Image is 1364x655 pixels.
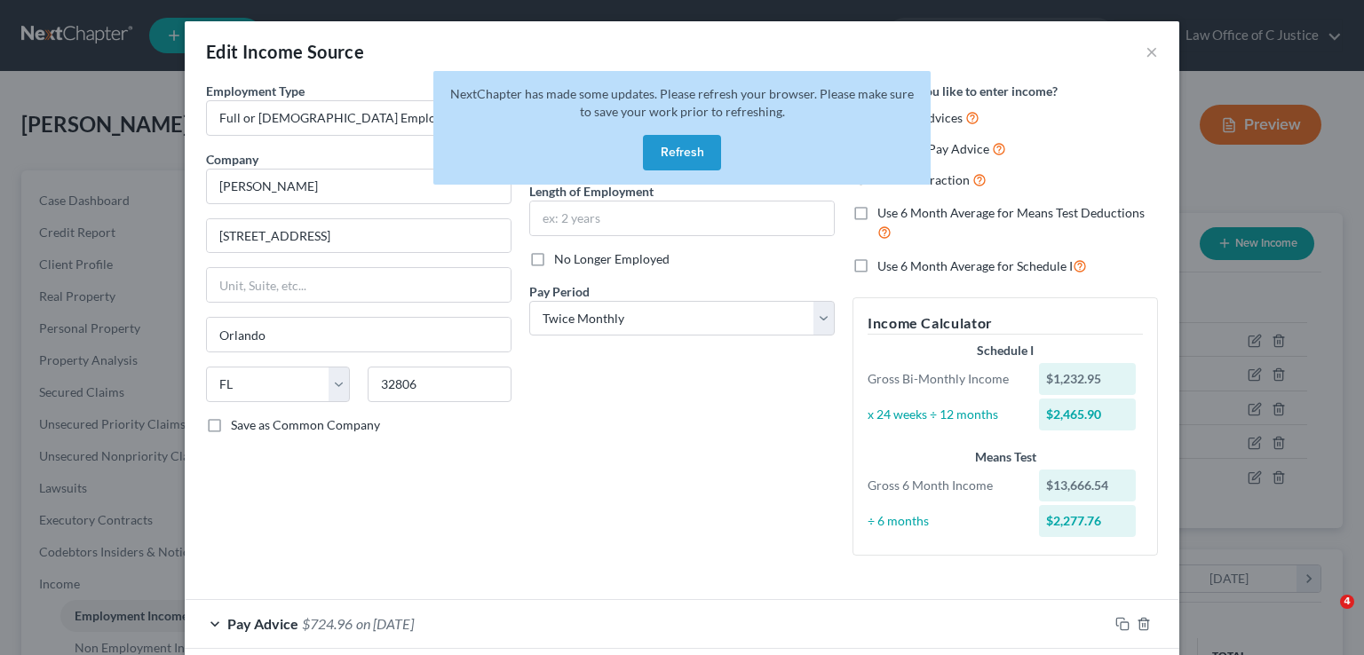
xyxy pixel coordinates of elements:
[1039,505,1137,537] div: $2,277.76
[529,284,590,299] span: Pay Period
[859,512,1030,530] div: ÷ 6 months
[450,86,914,119] span: NextChapter has made some updates. Please refresh your browser. Please make sure to save your wor...
[868,312,1143,335] h5: Income Calculator
[368,367,511,402] input: Enter zip...
[206,39,364,64] div: Edit Income Source
[868,448,1143,466] div: Means Test
[206,152,258,167] span: Company
[206,169,511,204] input: Search company by name...
[207,318,511,351] input: Enter city...
[1304,595,1346,637] iframe: Intercom live chat
[877,205,1145,220] span: Use 6 Month Average for Means Test Deductions
[859,477,1030,494] div: Gross 6 Month Income
[643,135,721,170] button: Refresh
[877,258,1073,273] span: Use 6 Month Average for Schedule I
[859,406,1030,423] div: x 24 weeks ÷ 12 months
[868,342,1143,359] div: Schedule I
[852,82,1058,100] label: How would you like to enter income?
[1146,41,1158,62] button: ×
[207,219,511,253] input: Enter address...
[1039,399,1137,430] div: $2,465.90
[302,615,353,632] span: $724.96
[1039,470,1137,501] div: $13,666.54
[356,615,414,632] span: on [DATE]
[1039,363,1137,395] div: $1,232.95
[206,83,305,99] span: Employment Type
[554,251,670,266] span: No Longer Employed
[231,417,380,432] span: Save as Common Company
[859,370,1030,388] div: Gross Bi-Monthly Income
[530,201,834,235] input: ex: 2 years
[1340,595,1354,609] span: 4
[227,615,298,632] span: Pay Advice
[207,268,511,302] input: Unit, Suite, etc...
[877,141,989,156] span: Just One Pay Advice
